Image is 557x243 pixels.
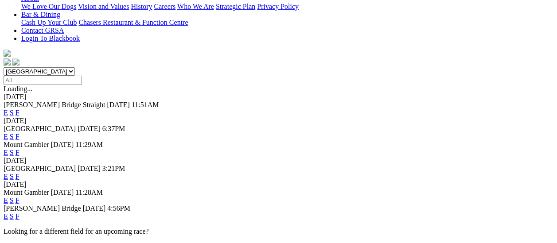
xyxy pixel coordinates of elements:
span: [DATE] [51,189,74,196]
a: F [16,149,19,156]
a: Strategic Plan [216,3,255,10]
input: Select date [4,76,82,85]
span: 11:28AM [75,189,103,196]
a: S [10,212,14,220]
div: [DATE] [4,181,553,189]
span: [PERSON_NAME] Bridge [4,204,81,212]
span: [DATE] [51,141,74,148]
a: Chasers Restaurant & Function Centre [78,19,188,26]
span: [DATE] [107,101,130,108]
img: facebook.svg [4,58,11,66]
a: F [16,133,19,140]
a: F [16,212,19,220]
img: twitter.svg [12,58,19,66]
a: We Love Our Dogs [21,3,76,10]
a: S [10,173,14,180]
span: [PERSON_NAME] Bridge Straight [4,101,105,108]
a: F [16,173,19,180]
div: Bar & Dining [21,19,553,27]
a: Privacy Policy [257,3,299,10]
span: 6:37PM [102,125,125,132]
a: E [4,149,8,156]
a: Who We Are [177,3,214,10]
span: Mount Gambier [4,141,49,148]
a: S [10,133,14,140]
span: [GEOGRAPHIC_DATA] [4,125,76,132]
div: [DATE] [4,157,553,165]
div: About [21,3,553,11]
a: History [131,3,152,10]
a: Login To Blackbook [21,35,80,42]
a: Cash Up Your Club [21,19,77,26]
a: S [10,149,14,156]
a: F [16,109,19,116]
a: E [4,109,8,116]
a: S [10,109,14,116]
a: E [4,212,8,220]
a: Vision and Values [78,3,129,10]
span: Loading... [4,85,32,93]
a: Contact GRSA [21,27,64,34]
span: [DATE] [83,204,106,212]
p: Looking for a different field for an upcoming race? [4,228,553,235]
span: 3:21PM [102,165,125,172]
a: E [4,197,8,204]
div: [DATE] [4,93,553,101]
a: E [4,173,8,180]
span: 11:29AM [75,141,103,148]
a: E [4,133,8,140]
img: logo-grsa-white.png [4,50,11,57]
div: [DATE] [4,117,553,125]
a: S [10,197,14,204]
span: [DATE] [78,125,101,132]
span: 11:51AM [132,101,159,108]
span: Mount Gambier [4,189,49,196]
a: Bar & Dining [21,11,60,18]
span: [DATE] [78,165,101,172]
span: [GEOGRAPHIC_DATA] [4,165,76,172]
span: 4:56PM [107,204,130,212]
a: Careers [154,3,175,10]
a: F [16,197,19,204]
